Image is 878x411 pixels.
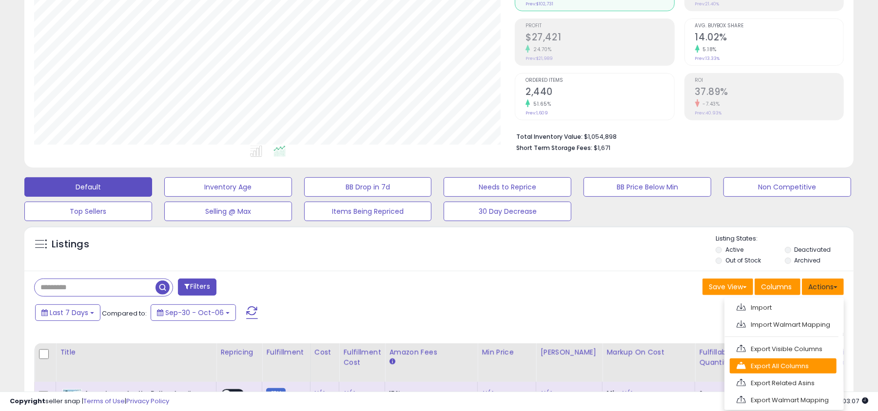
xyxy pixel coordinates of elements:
label: Active [725,245,743,254]
small: Prev: $102,731 [526,1,553,7]
small: Prev: 13.33% [695,56,720,61]
button: Save View [702,279,753,295]
h2: 2,440 [526,86,674,99]
button: BB Drop in 7d [304,177,432,197]
div: Markup on Cost [606,347,691,357]
button: Columns [755,279,800,295]
small: Prev: $21,989 [526,56,553,61]
div: Cost [314,347,335,357]
small: Prev: 40.93% [695,110,722,116]
strong: Copyright [10,396,45,406]
a: Terms of Use [83,396,125,406]
button: Actions [802,279,844,295]
span: ROI [695,78,843,83]
a: Export Visible Columns [730,341,837,356]
label: Archived [795,256,821,264]
div: Amazon Fees [389,347,473,357]
h2: 14.02% [695,32,843,45]
small: Prev: 21.40% [695,1,720,7]
div: Fulfillment [266,347,306,357]
button: BB Price Below Min [584,177,711,197]
span: Compared to: [102,309,147,318]
th: The percentage added to the cost of goods (COGS) that forms the calculator for Min & Max prices. [603,343,695,382]
button: Needs to Reprice [444,177,571,197]
label: Out of Stock [725,256,761,264]
a: Export Related Asins [730,375,837,391]
a: Privacy Policy [126,396,169,406]
small: 51.65% [530,100,551,108]
button: 30 Day Decrease [444,202,571,221]
span: Sep-30 - Oct-06 [165,308,224,318]
a: Export All Columns [730,358,837,374]
label: Deactivated [795,245,831,254]
a: Import [730,300,837,315]
small: Amazon Fees. [389,357,395,366]
span: $1,671 [594,143,610,152]
span: Last 7 Days [50,308,88,318]
button: Last 7 Days [35,304,100,321]
a: Import Walmart Mapping [730,317,837,332]
div: Min Price [482,347,532,357]
button: Default [24,177,152,197]
h5: Listings [52,238,89,251]
button: Sep-30 - Oct-06 [151,304,236,321]
h2: 37.89% [695,86,843,99]
button: Filters [178,279,216,296]
div: Fulfillable Quantity [699,347,733,368]
p: Listing States: [716,234,854,243]
div: seller snap | | [10,397,169,406]
small: 5.18% [700,46,717,53]
button: Non Competitive [723,177,851,197]
span: Ordered Items [526,78,674,83]
div: Repricing [220,347,258,357]
div: [PERSON_NAME] [540,347,598,357]
button: Selling @ Max [164,202,292,221]
div: Fulfillment Cost [343,347,381,368]
small: 24.70% [530,46,551,53]
a: Export Walmart Mapping [730,392,837,408]
span: 2025-10-14 03:07 GMT [827,396,868,406]
span: Columns [761,282,792,292]
button: Items Being Repriced [304,202,432,221]
span: Profit [526,23,674,29]
small: -7.43% [700,100,720,108]
span: Avg. Buybox Share [695,23,843,29]
h2: $27,421 [526,32,674,45]
li: $1,054,898 [516,130,837,142]
button: Top Sellers [24,202,152,221]
small: Prev: 1,609 [526,110,548,116]
b: Short Term Storage Fees: [516,144,592,152]
button: Inventory Age [164,177,292,197]
div: Title [60,347,212,357]
b: Total Inventory Value: [516,132,583,141]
